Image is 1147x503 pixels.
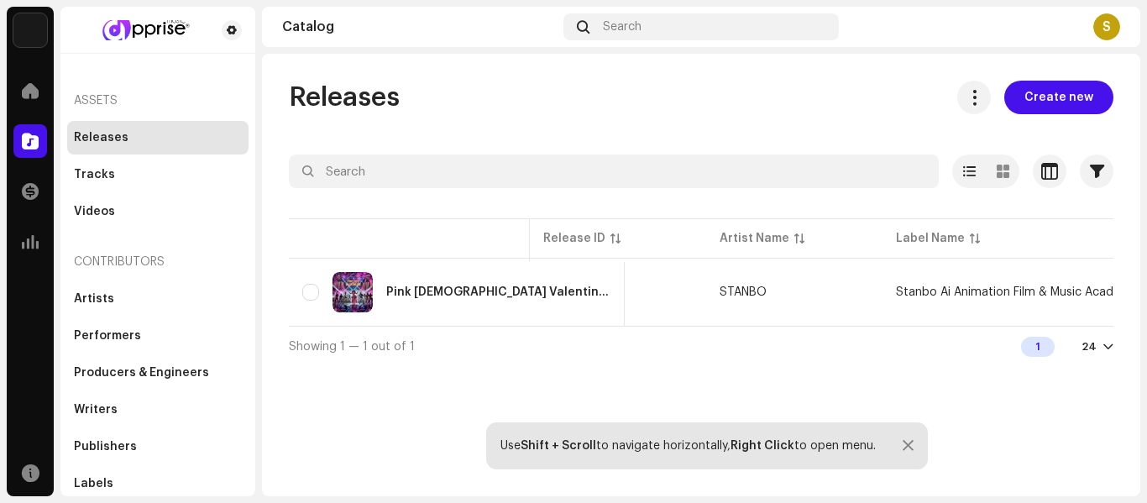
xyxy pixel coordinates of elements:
[74,168,115,181] div: Tracks
[74,403,118,417] div: Writers
[521,440,596,452] strong: Shift + Scroll
[67,356,249,390] re-m-nav-item: Producers & Engineers
[289,341,415,353] span: Showing 1 — 1 out of 1
[720,286,869,298] span: STANBO
[289,155,939,188] input: Search
[500,439,876,453] div: Use to navigate horizontally, to open menu.
[74,477,113,490] div: Labels
[1004,81,1113,114] button: Create new
[1021,337,1055,357] div: 1
[13,13,47,47] img: 1c16f3de-5afb-4452-805d-3f3454e20b1b
[67,282,249,316] re-m-nav-item: Artists
[543,230,605,247] div: Release ID
[74,205,115,218] div: Videos
[67,467,249,500] re-m-nav-item: Labels
[67,81,249,121] re-a-nav-header: Assets
[720,286,767,298] div: STANBO
[74,131,128,144] div: Releases
[74,440,137,453] div: Publishers
[67,319,249,353] re-m-nav-item: Performers
[1093,13,1120,40] div: S
[289,81,400,114] span: Releases
[67,195,249,228] re-m-nav-item: Videos
[74,292,114,306] div: Artists
[603,20,642,34] span: Search
[1024,81,1093,114] span: Create new
[731,440,794,452] strong: Right Click
[74,366,209,380] div: Producers & Engineers
[67,393,249,427] re-m-nav-item: Writers
[67,121,249,155] re-m-nav-item: Releases
[74,20,215,40] img: 9735bdd7-cfd5-46c3-b821-837d9d3475c2
[896,230,965,247] div: Label Name
[67,430,249,464] re-m-nav-item: Publishers
[282,20,557,34] div: Catalog
[720,230,789,247] div: Artist Name
[1082,340,1097,354] div: 24
[67,158,249,191] re-m-nav-item: Tracks
[333,272,373,312] img: 0ea21d47-c0ad-4e1a-a0bb-f9dc83b5f6be
[67,242,249,282] re-a-nav-header: Contributors
[386,286,611,298] div: Pink Lady Valentine Girl
[74,329,141,343] div: Performers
